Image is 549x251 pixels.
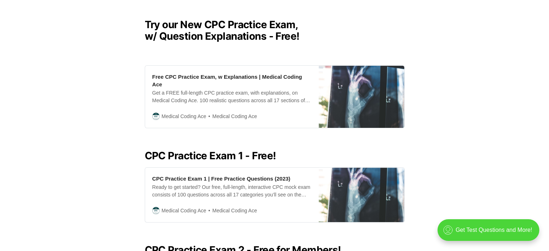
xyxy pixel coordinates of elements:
[152,175,291,182] div: CPC Practice Exam 1 | Free Practice Questions (2023)
[145,19,405,42] h2: Try our New CPC Practice Exam, w/ Question Explanations - Free!
[145,167,405,222] a: CPC Practice Exam 1 | Free Practice Questions (2023)Ready to get started? Our free, full-length, ...
[145,65,405,128] a: Free CPC Practice Exam, w Explanations | Medical Coding AceGet a FREE full-length CPC practice ex...
[152,183,311,199] div: Ready to get started? Our free, full-length, interactive CPC mock exam consists of 100 questions ...
[431,216,549,251] iframe: portal-trigger
[162,112,206,120] span: Medical Coding Ace
[145,150,405,161] h2: CPC Practice Exam 1 - Free!
[152,89,311,104] div: Get a FREE full-length CPC practice exam, with explanations, on Medical Coding Ace. 100 realistic...
[206,207,257,215] span: Medical Coding Ace
[162,207,206,215] span: Medical Coding Ace
[152,73,311,88] div: Free CPC Practice Exam, w Explanations | Medical Coding Ace
[206,112,257,121] span: Medical Coding Ace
